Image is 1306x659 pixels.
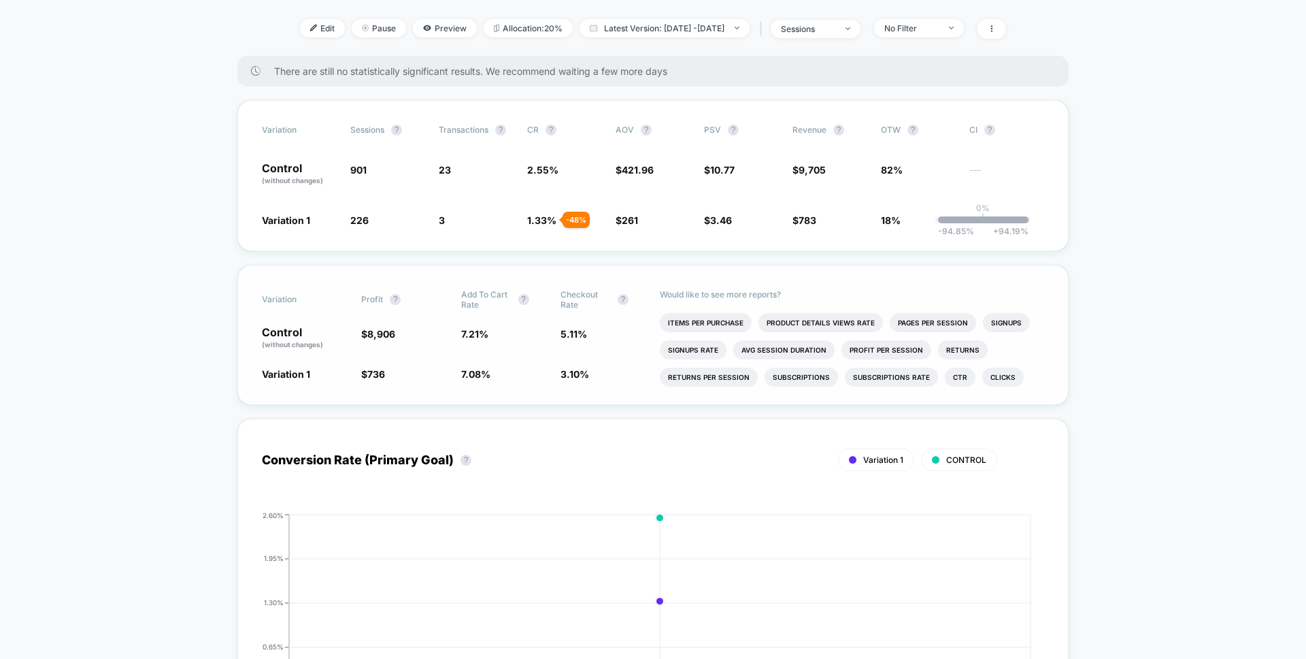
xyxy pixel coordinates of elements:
[841,340,931,359] li: Profit Per Session
[799,214,816,226] span: 783
[792,214,816,226] span: $
[350,164,367,176] span: 901
[264,598,284,607] tspan: 1.30%
[976,203,990,213] p: 0%
[756,19,771,39] span: |
[390,294,401,305] button: ?
[833,125,844,135] button: ?
[660,368,758,387] li: Returns Per Session
[949,27,954,29] img: end
[733,340,835,359] li: Avg Session Duration
[350,214,369,226] span: 226
[461,368,490,380] span: 7.08 %
[560,328,587,340] span: 5.11 %
[845,27,850,30] img: end
[391,125,402,135] button: ?
[439,214,445,226] span: 3
[367,368,385,380] span: 736
[527,125,539,135] span: CR
[881,125,956,135] span: OTW
[765,368,838,387] li: Subscriptions
[735,27,739,29] img: end
[262,214,310,226] span: Variation 1
[580,19,750,37] span: Latest Version: [DATE] - [DATE]
[710,214,732,226] span: 3.46
[704,125,721,135] span: PSV
[262,368,310,380] span: Variation 1
[881,214,901,226] span: 18%
[986,226,1028,236] span: 94.19 %
[993,226,999,236] span: +
[310,25,317,31] img: edit
[799,164,826,176] span: 9,705
[641,125,652,135] button: ?
[560,289,611,310] span: Checkout Rate
[361,294,383,304] span: Profit
[263,511,284,519] tspan: 2.60%
[946,455,986,465] span: CONTROL
[983,313,1030,332] li: Signups
[616,214,638,226] span: $
[361,328,395,340] span: $
[660,313,752,332] li: Items Per Purchase
[563,212,590,228] div: - 48 %
[461,289,512,310] span: Add To Cart Rate
[616,164,654,176] span: $
[881,164,903,176] span: 82%
[262,327,348,350] p: Control
[367,328,395,340] span: 8,906
[439,164,451,176] span: 23
[484,19,573,37] span: Allocation: 20%
[704,214,732,226] span: $
[792,125,826,135] span: Revenue
[758,313,883,332] li: Product Details Views Rate
[982,368,1024,387] li: Clicks
[264,554,284,562] tspan: 1.95%
[792,164,826,176] span: $
[622,164,654,176] span: 421.96
[527,164,558,176] span: 2.55 %
[461,455,471,466] button: ?
[982,213,984,223] p: |
[884,23,939,33] div: No Filter
[945,368,975,387] li: Ctr
[350,125,384,135] span: Sessions
[300,19,345,37] span: Edit
[890,313,976,332] li: Pages Per Session
[969,166,1044,186] span: ---
[262,163,337,186] p: Control
[710,164,735,176] span: 10.77
[728,125,739,135] button: ?
[938,340,988,359] li: Returns
[262,289,337,310] span: Variation
[274,65,1041,77] span: There are still no statistically significant results. We recommend waiting a few more days
[263,643,284,651] tspan: 0.65%
[560,368,589,380] span: 3.10 %
[362,25,369,31] img: end
[518,294,529,305] button: ?
[907,125,918,135] button: ?
[622,214,638,226] span: 261
[352,19,406,37] span: Pause
[618,294,629,305] button: ?
[845,368,938,387] li: Subscriptions Rate
[969,125,1044,135] span: CI
[262,176,323,184] span: (without changes)
[704,164,735,176] span: $
[495,125,506,135] button: ?
[984,125,995,135] button: ?
[660,289,1044,300] p: Would like to see more reports?
[616,125,634,135] span: AOV
[781,24,835,34] div: sessions
[590,25,597,31] img: calendar
[527,214,556,226] span: 1.33 %
[461,328,488,340] span: 7.21 %
[361,368,385,380] span: $
[863,455,903,465] span: Variation 1
[938,226,974,236] span: -94.85 %
[262,125,337,135] span: Variation
[262,340,323,349] span: (without changes)
[439,125,488,135] span: Transactions
[494,25,499,32] img: rebalance
[546,125,556,135] button: ?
